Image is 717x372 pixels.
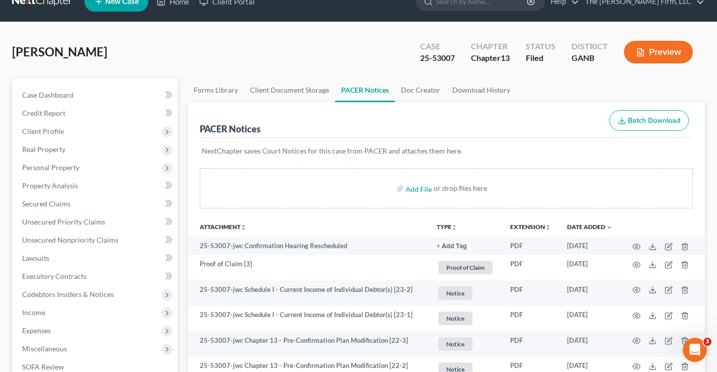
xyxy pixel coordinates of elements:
[395,78,446,102] a: Doc Creator
[22,199,70,208] span: Secured Claims
[437,243,467,250] button: + Add Tag
[502,306,559,332] td: PDF
[22,217,105,226] span: Unsecured Priority Claims
[12,44,107,59] span: [PERSON_NAME]
[572,41,608,52] div: District
[502,280,559,306] td: PDF
[446,78,516,102] a: Download History
[22,145,65,154] span: Real Property
[437,241,494,251] a: + Add Tag
[609,110,689,131] button: Batch Download
[22,272,87,280] span: Executory Contracts
[437,336,494,352] a: Notice
[559,280,620,306] td: [DATE]
[22,127,64,135] span: Client Profile
[437,259,494,276] a: Proof of Claim
[14,249,178,267] a: Lawsuits
[420,52,455,64] div: 25-53007
[471,41,510,52] div: Chapter
[559,306,620,332] td: [DATE]
[22,326,51,335] span: Expenses
[559,237,620,255] td: [DATE]
[14,213,178,231] a: Unsecured Priority Claims
[188,78,244,102] a: Forms Library
[545,225,551,231] i: unfold_more
[438,261,493,274] span: Proof of Claim
[420,41,455,52] div: Case
[437,310,494,327] a: Notice
[22,91,73,99] span: Case Dashboard
[559,331,620,357] td: [DATE]
[22,163,79,172] span: Personal Property
[559,255,620,280] td: [DATE]
[438,312,472,325] span: Notice
[200,123,261,135] div: PACER Notices
[200,223,247,231] a: Attachmentunfold_more
[188,255,429,280] td: Proof of Claim [3]
[437,224,457,231] button: TYPEunfold_more
[451,225,457,231] i: unfold_more
[22,344,67,353] span: Miscellaneous
[606,225,612,231] i: expand_more
[14,231,178,249] a: Unsecured Nonpriority Claims
[526,52,555,64] div: Filed
[703,338,711,346] span: 3
[14,267,178,285] a: Executory Contracts
[22,109,65,117] span: Credit Report
[437,285,494,302] a: Notice
[567,223,612,231] a: Date Added expand_more
[188,280,429,306] td: 25-53007-jwc Schedule I - Current Income of Individual Debtor(s) [23-2]
[501,53,510,62] span: 13
[572,52,608,64] div: GANB
[438,286,472,300] span: Notice
[14,86,178,104] a: Case Dashboard
[188,306,429,332] td: 25-53007-jwc Schedule I - Current Income of Individual Debtor(s) [23-1]
[438,337,472,351] span: Notice
[22,236,118,244] span: Unsecured Nonpriority Claims
[510,223,551,231] a: Extensionunfold_more
[502,255,559,280] td: PDF
[335,78,395,102] a: PACER Notices
[471,52,510,64] div: Chapter
[14,195,178,213] a: Secured Claims
[244,78,335,102] a: Client Document Storage
[502,237,559,255] td: PDF
[202,146,691,156] p: NextChapter saves Court Notices for this case from PACER and attaches them here.
[624,41,693,63] button: Preview
[188,331,429,357] td: 25-53007-jwc Chapter 13 - Pre-Confirmation Plan Modification [22-3]
[434,183,487,193] div: or drop files here
[241,225,247,231] i: unfold_more
[22,308,45,317] span: Income
[22,181,78,190] span: Property Analysis
[14,177,178,195] a: Property Analysis
[628,116,680,125] span: Batch Download
[22,362,64,371] span: SOFA Review
[502,331,559,357] td: PDF
[22,254,49,262] span: Lawsuits
[188,237,429,255] td: 25-53007-jwc Confirmation Hearing Rescheduled
[683,338,707,362] iframe: Intercom live chat
[14,104,178,122] a: Credit Report
[22,290,114,299] span: Codebtors Insiders & Notices
[526,41,555,52] div: Status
